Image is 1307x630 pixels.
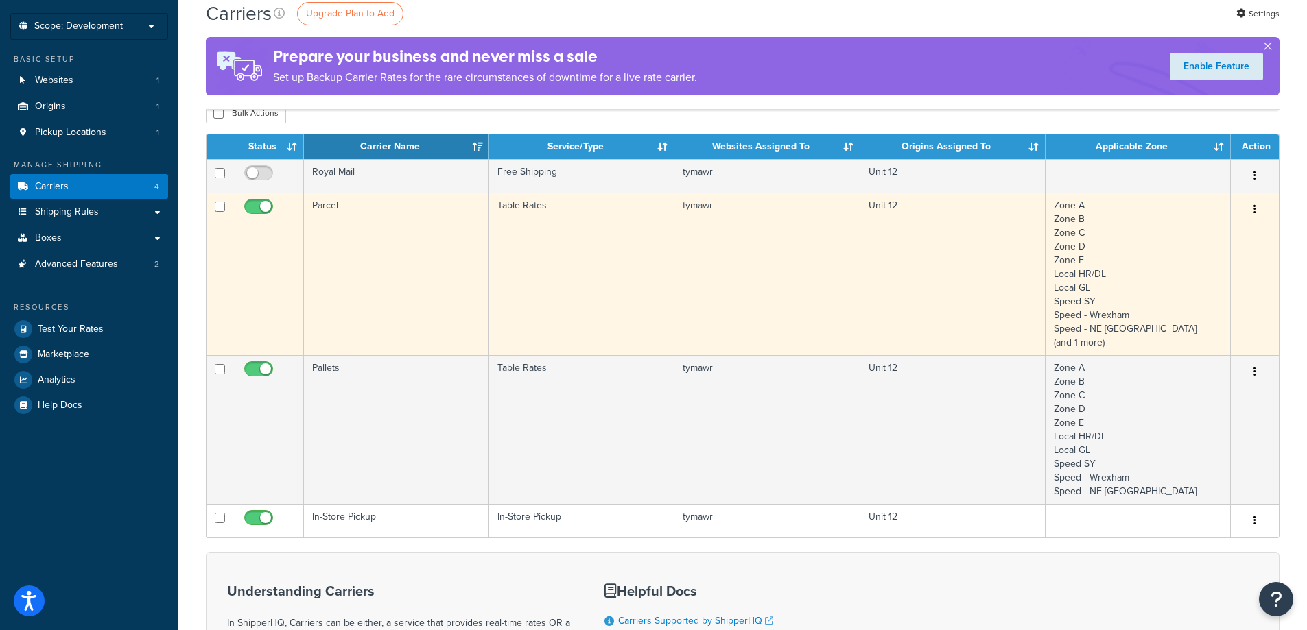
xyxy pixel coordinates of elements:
[489,504,674,537] td: In-Store Pickup
[34,21,123,32] span: Scope: Development
[38,374,75,386] span: Analytics
[38,400,82,411] span: Help Docs
[10,94,168,119] li: Origins
[297,2,403,25] a: Upgrade Plan to Add
[860,504,1046,537] td: Unit 12
[227,583,570,598] h3: Understanding Carriers
[489,159,674,193] td: Free Shipping
[860,193,1046,355] td: Unit 12
[233,134,304,159] th: Status: activate to sort column ascending
[35,258,118,270] span: Advanced Features
[674,159,860,193] td: tymawr
[860,355,1046,504] td: Unit 12
[273,45,697,68] h4: Prepare your business and never miss a sale
[674,504,860,537] td: tymawr
[304,193,489,355] td: Parcel
[10,317,168,341] a: Test Your Rates
[206,37,273,95] img: ad-rules-rateshop-fe6ec290ccb7230408bd80ed9643f0289d75e0ffd9eb532fc0e269fcd187b520.png
[10,174,168,199] a: Carriers 4
[156,127,159,138] span: 1
[489,193,674,355] td: Table Rates
[10,53,168,65] div: Basic Setup
[674,134,860,159] th: Websites Assigned To: activate to sort column ascending
[489,355,674,504] td: Table Rates
[10,94,168,119] a: Origins 1
[38,349,89,361] span: Marketplace
[35,75,73,86] span: Websites
[154,181,159,193] span: 4
[10,393,168,417] a: Help Docs
[35,206,99,218] span: Shipping Rules
[304,134,489,159] th: Carrier Name: activate to sort column ascending
[1170,53,1263,80] a: Enable Feature
[10,68,168,93] a: Websites 1
[306,6,395,21] span: Upgrade Plan to Add
[1231,134,1279,159] th: Action
[10,252,168,277] li: Advanced Features
[1046,193,1231,355] td: Zone A Zone B Zone C Zone D Zone E Local HR/DL Local GL Speed SY Speed - Wrexham Speed - NE [GEOG...
[10,302,168,313] div: Resources
[156,101,159,112] span: 1
[10,120,168,145] a: Pickup Locations 1
[860,159,1046,193] td: Unit 12
[35,232,62,244] span: Boxes
[304,159,489,193] td: Royal Mail
[1046,355,1231,504] td: Zone A Zone B Zone C Zone D Zone E Local HR/DL Local GL Speed SY Speed - Wrexham Speed - NE [GEOG...
[10,252,168,277] a: Advanced Features 2
[674,355,860,504] td: tymawr
[10,120,168,145] li: Pickup Locations
[10,367,168,392] a: Analytics
[489,134,674,159] th: Service/Type: activate to sort column ascending
[35,127,106,138] span: Pickup Locations
[304,504,489,537] td: In-Store Pickup
[604,583,784,598] h3: Helpful Docs
[156,75,159,86] span: 1
[1259,582,1293,616] button: Open Resource Center
[10,174,168,199] li: Carriers
[10,342,168,367] a: Marketplace
[206,103,286,123] button: Bulk Actions
[674,193,860,355] td: tymawr
[618,614,773,628] a: Carriers Supported by ShipperHQ
[38,324,104,335] span: Test Your Rates
[10,226,168,251] a: Boxes
[1236,4,1280,23] a: Settings
[35,181,69,193] span: Carriers
[304,355,489,504] td: Pallets
[10,159,168,171] div: Manage Shipping
[10,68,168,93] li: Websites
[273,68,697,87] p: Set up Backup Carrier Rates for the rare circumstances of downtime for a live rate carrier.
[35,101,66,112] span: Origins
[860,134,1046,159] th: Origins Assigned To: activate to sort column ascending
[10,199,168,225] a: Shipping Rules
[1046,134,1231,159] th: Applicable Zone: activate to sort column ascending
[154,258,159,270] span: 2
